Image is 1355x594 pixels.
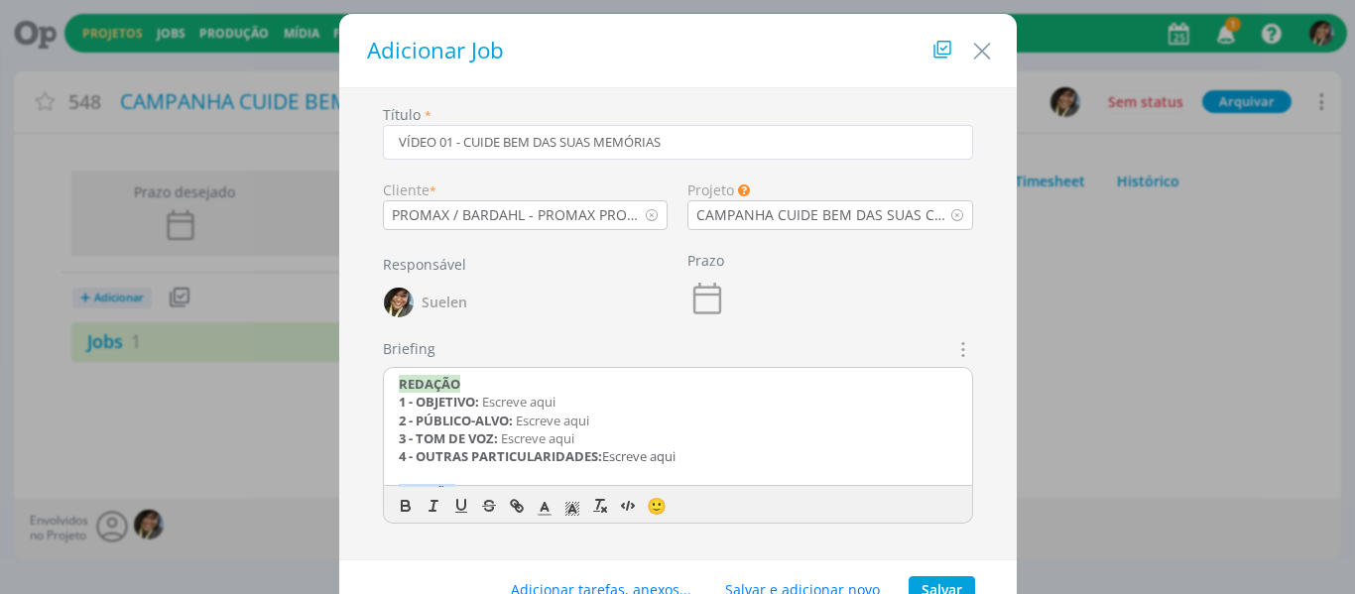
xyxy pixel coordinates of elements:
div: CAMPANHA CUIDE BEM DAS SUAS CONQUISTAS - 2025 [696,204,950,225]
button: SSuelen [383,283,468,322]
strong: REDAÇÃO [399,375,460,393]
label: Prazo [687,250,724,271]
strong: 3 - TOM DE VOZ: [399,429,498,447]
strong: CRIAÇÃO [399,484,455,502]
div: PROMAX / BARDAHL - PROMAX PRODUTOS MÁXIMOS S/A INDÚSTRIA E COMÉRCIO [384,204,646,225]
div: Projeto [687,179,973,200]
label: Briefing [383,338,435,359]
div: PROMAX / BARDAHL - PROMAX PRODUTOS MÁXIMOS S/A INDÚSTRIA E COMÉRCIO [392,204,646,225]
strong: 4 - OUTRAS PARTICULARIDADES: [399,447,602,465]
button: Close [967,27,997,66]
span: Escreve aqui [482,393,555,411]
h1: Adicionar Job [359,34,997,67]
button: 🙂 [642,494,670,518]
label: Responsável [383,254,466,275]
strong: 2 - PÚBLICO-ALVO: [399,412,513,429]
span: Cor de Fundo [558,494,586,518]
strong: 1 - OBJETIVO: [399,393,479,411]
span: Cor do Texto [531,494,558,518]
label: Título [383,104,421,125]
span: Escreve aqui [501,429,574,447]
div: CAMPANHA CUIDE BEM DAS SUAS CONQUISTAS - 2025 [688,204,950,225]
span: Escreve aqui [516,412,589,429]
img: S [384,288,414,317]
p: Escreve aqui [399,447,957,465]
span: Suelen [422,296,467,309]
div: Cliente [383,179,669,200]
span: 🙂 [647,495,667,517]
